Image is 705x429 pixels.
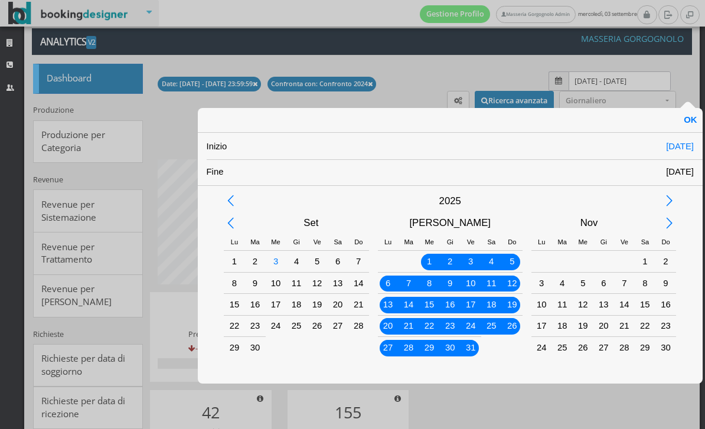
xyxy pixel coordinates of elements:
div: 3 [463,254,478,269]
div: 12 [504,276,520,291]
div: Martedì, Novembre 25 [552,336,573,358]
div: Venerdì [614,234,635,251]
div: Lunedì [378,234,399,251]
div: 17 [463,297,478,312]
div: 16 [247,297,263,312]
div: Martedì, Novembre 4 [552,272,573,293]
div: Oggi, Mercoledì, Settembre 3 [266,250,286,271]
div: 29 [422,340,437,355]
div: Lunedì, Settembre 29 [378,250,399,271]
div: Lunedì, Settembre 8 [224,272,244,293]
div: Giovedì, Novembre 20 [593,315,614,336]
div: 22 [227,318,242,333]
div: Settembre [241,212,380,234]
div: Sabato, Settembre 20 [328,293,348,315]
div: 2 [442,254,458,269]
div: Lunedì, Ottobre 20 [378,315,399,336]
div: Sabato, Novembre 8 [481,358,502,379]
div: Mercoledì, Ottobre 22 [419,315,440,336]
div: 2 [658,254,673,269]
div: Mercoledì, Ottobre 1 [419,250,440,271]
div: Domenica, Settembre 28 [348,315,369,336]
div: Venerdì, Settembre 12 [307,272,328,293]
div: 21 [401,318,416,333]
div: Mercoledì, Novembre 5 [573,272,593,293]
div: Domenica, Novembre 9 [655,272,676,293]
div: Domenica, Ottobre 5 [502,250,523,271]
div: Mercoledì, Ottobre 29 [419,336,440,358]
div: 4 [484,254,499,269]
div: Giovedì, Settembre 11 [286,272,307,293]
div: Martedì, Settembre 30 [244,336,265,358]
div: 20 [596,318,611,333]
div: Domenica, Ottobre 19 [502,293,523,315]
div: Domenica, Ottobre 26 [502,315,523,336]
div: 9 [247,276,263,291]
div: 28 [401,340,416,355]
div: 27 [330,318,345,333]
div: Domenica, Ottobre 12 [502,272,523,293]
div: 20 [380,318,396,333]
div: Mercoledì, Settembre 17 [266,293,286,315]
div: 31 [463,340,478,355]
div: 17 [268,297,283,312]
div: OK [678,108,703,132]
div: 6 [380,276,396,291]
div: 25 [484,318,499,333]
div: 6 [596,276,611,291]
div: Next Year [657,188,683,214]
div: Martedì, Ottobre 7 [399,272,419,293]
div: Giovedì, Ottobre 9 [440,272,461,293]
div: 21 [616,318,632,333]
div: Giovedì, Novembre 6 [593,272,614,293]
div: 26 [575,340,590,355]
div: Sabato, Ottobre 11 [328,358,348,379]
div: Lunedì, Ottobre 13 [378,293,399,315]
div: 13 [380,297,396,312]
div: Venerdì, Ottobre 3 [307,336,328,358]
div: Venerdì, Settembre 5 [307,250,328,271]
div: Sabato, Ottobre 25 [481,315,502,336]
div: 1 [227,254,242,269]
div: 18 [289,297,304,312]
div: 5 [504,254,520,269]
div: 23 [247,318,263,333]
div: Domenica, Novembre 30 [655,336,676,358]
div: Novembre [520,212,658,234]
div: Venerdì, Ottobre 3 [461,250,481,271]
div: 13 [330,276,345,291]
div: Venerdì, Dicembre 5 [614,358,635,379]
div: Martedì, Ottobre 28 [399,336,419,358]
div: Martedì, Settembre 30 [399,250,419,271]
div: 21 [351,297,366,312]
div: Giovedì, Novembre 27 [593,336,614,358]
div: 2 [247,254,263,269]
div: 30 [247,340,263,355]
div: Venerdì, Novembre 7 [614,272,635,293]
div: Mercoledì, Novembre 26 [573,336,593,358]
div: 9 [442,276,458,291]
div: 20 [330,297,345,312]
div: Venerdì, Ottobre 31 [461,336,481,358]
div: 11 [484,276,499,291]
div: Previous Year [217,188,244,214]
div: Sabato, Ottobre 18 [481,293,502,315]
div: Sabato, Novembre 22 [635,315,655,336]
div: 8 [227,276,242,291]
div: Martedì, Ottobre 28 [552,250,573,271]
div: Mercoledì, Ottobre 1 [266,336,286,358]
div: Next Month [657,210,683,237]
div: Giovedì [593,234,614,251]
div: Domenica, Ottobre 5 [348,336,369,358]
div: Venerdì, Settembre 26 [307,315,328,336]
div: Sabato, Settembre 27 [328,315,348,336]
div: Giovedì, Novembre 6 [440,358,461,379]
div: Sabato, Novembre 29 [635,336,655,358]
div: 23 [442,318,458,333]
div: Mercoledì, Ottobre 8 [266,358,286,379]
div: Lunedì, Novembre 10 [531,293,552,315]
div: 10 [463,276,478,291]
div: Lunedì, Novembre 17 [531,315,552,336]
div: 3 [268,254,283,269]
div: Giovedì [440,234,461,251]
